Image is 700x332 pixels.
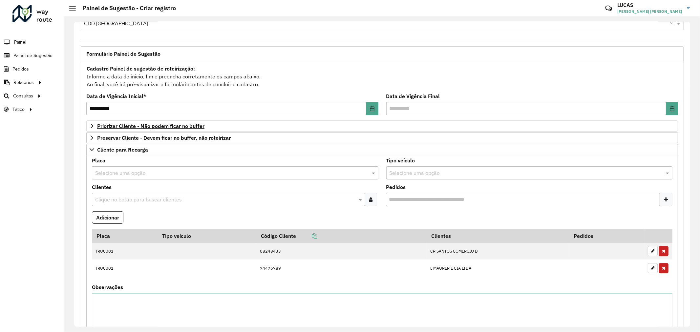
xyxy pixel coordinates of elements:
[86,51,160,56] span: Formulário Painel de Sugestão
[97,147,148,152] span: Cliente para Recarga
[12,66,29,73] span: Pedidos
[86,120,678,132] a: Priorizar Cliente - Não podem ficar no buffer
[386,156,415,164] label: Tipo veículo
[92,183,112,191] label: Clientes
[257,243,427,260] td: 08248433
[257,259,427,277] td: 74476789
[87,65,195,72] strong: Cadastro Painel de sugestão de roteirização:
[158,229,257,243] th: Tipo veículo
[13,52,53,59] span: Painel de Sugestão
[92,243,158,260] td: TRU0001
[569,229,645,243] th: Pedidos
[92,283,123,291] label: Observações
[86,92,146,100] label: Data de Vigência Inicial
[617,9,682,14] span: [PERSON_NAME] [PERSON_NAME]
[92,156,105,164] label: Placa
[92,229,158,243] th: Placa
[666,102,678,115] button: Choose Date
[97,135,231,140] span: Preservar Cliente - Devem ficar no buffer, não roteirizar
[97,123,204,129] span: Priorizar Cliente - Não podem ficar no buffer
[76,5,176,12] h2: Painel de Sugestão - Criar registro
[427,259,569,277] td: L MAURER E CIA LTDA
[92,211,123,224] button: Adicionar
[86,132,678,143] a: Preservar Cliente - Devem ficar no buffer, não roteirizar
[386,92,440,100] label: Data de Vigência Final
[14,39,26,46] span: Painel
[427,229,569,243] th: Clientes
[86,64,678,89] div: Informe a data de inicio, fim e preencha corretamente os campos abaixo. Ao final, você irá pré-vi...
[670,20,675,28] span: Clear all
[13,93,33,99] span: Consultas
[86,144,678,155] a: Cliente para Recarga
[12,106,25,113] span: Tático
[427,243,569,260] td: CR SANTOS COMERCIO D
[13,79,34,86] span: Relatórios
[92,259,158,277] td: TRU0001
[602,1,616,15] a: Contato Rápido
[257,229,427,243] th: Código Cliente
[366,102,378,115] button: Choose Date
[296,233,317,239] a: Copiar
[617,2,682,8] h3: LUCAS
[386,183,406,191] label: Pedidos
